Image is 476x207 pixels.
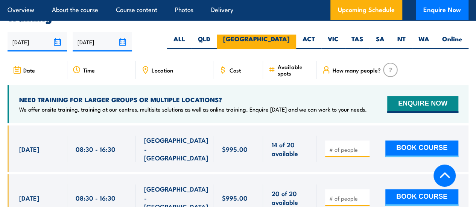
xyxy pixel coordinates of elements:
[217,35,296,49] label: [GEOGRAPHIC_DATA]
[329,195,367,202] input: # of people
[8,2,468,21] h2: UPCOMING SCHEDULE FOR - "NSW Health & Safety Representative Initial 5 Day Training"
[222,193,247,202] span: $995.00
[229,67,240,73] span: Cost
[73,32,132,51] input: To date
[385,141,458,157] button: BOOK COURSE
[222,145,247,153] span: $995.00
[76,193,116,202] span: 08:30 - 16:30
[436,35,468,49] label: Online
[296,35,321,49] label: ACT
[271,189,309,207] span: 20 of 20 available
[329,146,367,153] input: # of people
[385,189,458,206] button: BOOK COURSE
[271,140,309,158] span: 14 of 20 available
[23,67,35,73] span: Date
[167,35,192,49] label: ALL
[19,193,39,202] span: [DATE]
[387,96,458,113] button: ENQUIRE NOW
[370,35,391,49] label: SA
[19,145,39,153] span: [DATE]
[83,67,95,73] span: Time
[144,136,208,162] span: [GEOGRAPHIC_DATA] - [GEOGRAPHIC_DATA]
[19,106,367,113] p: We offer onsite training, training at our centres, multisite solutions as well as online training...
[8,32,67,51] input: From date
[321,35,345,49] label: VIC
[412,35,436,49] label: WA
[345,35,370,49] label: TAS
[333,67,381,73] span: How many people?
[152,67,173,73] span: Location
[278,63,312,76] span: Available spots
[76,145,116,153] span: 08:30 - 16:30
[19,95,367,104] h4: NEED TRAINING FOR LARGER GROUPS OR MULTIPLE LOCATIONS?
[192,35,217,49] label: QLD
[391,35,412,49] label: NT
